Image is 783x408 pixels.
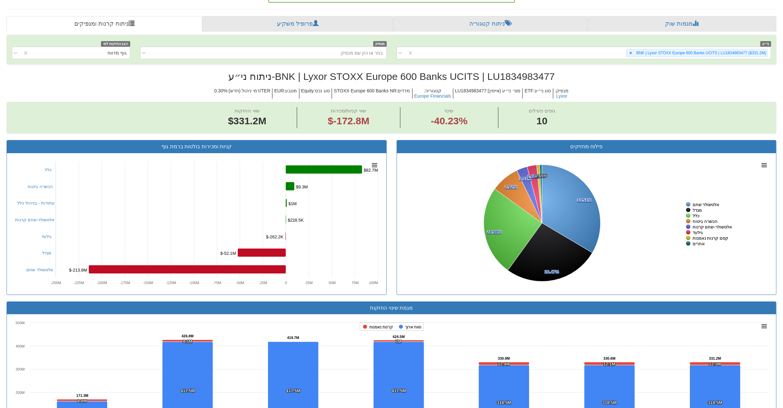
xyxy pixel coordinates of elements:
[15,344,25,348] text: 400M
[120,281,130,285] text: -175M
[143,281,153,285] text: -150M
[602,400,617,405] tspan: 318.5M
[272,88,299,99] h5: מטבע : EUR
[328,115,370,126] span: $-172.8M
[522,88,552,99] h5: סוג ני״ע : ETF
[498,362,510,367] tspan: 12.4M
[266,234,283,239] tspan: $-262.2K
[331,108,366,113] span: שווי קניות/מכירות
[69,268,87,273] tspan: $-213.8M
[693,241,705,246] tspan: אחרים
[545,269,559,274] tspan: 26.47%
[693,230,703,235] tspan: גילעד
[15,217,55,222] a: אלטשולר-שחם קרנות
[505,184,517,189] tspan: 7.92%
[287,336,299,340] tspan: 419.7M
[76,394,88,397] tspan: 171.3M
[693,219,718,224] tspan: הכשרה ביטוח
[498,356,510,360] tspan: 330.9M
[587,16,776,32] a: מגמות שוק
[535,173,547,178] tspan: 0.65%
[234,108,259,113] span: שווי החזקות
[341,50,383,56] div: בחר או הזן שם מנפיק
[288,201,297,206] tspan: $1M
[42,251,52,255] a: מגדל
[15,367,25,371] text: 300M
[708,400,722,405] tspan: 318.5M
[487,229,502,234] tspan: 24.98%
[396,339,402,344] tspan: 7M
[101,41,130,47] span: הצג החזקות לפי
[74,281,84,285] text: -225M
[577,198,592,203] tspan: 33.51%
[553,88,571,99] h5: מנפיק :
[393,335,405,339] tspan: 424.5M
[15,391,25,395] text: 200M
[7,71,776,82] h2: BNK | Lyxor STOXX Europe 600 Banks UCITS | LU1834983477 - ניתוח ני״ע
[285,281,287,285] text: 0
[693,213,699,218] tspan: כלל
[182,334,194,338] tspan: 426.8M
[373,41,387,47] span: מנפיק
[369,281,378,285] text: 100M
[603,362,615,367] tspan: 12.1M
[97,281,107,285] text: -200M
[77,398,87,403] tspan: 8.8M
[431,114,468,128] span: -40.23%
[445,108,454,113] span: שינוי
[533,173,545,178] tspan: 0.82%
[202,16,393,32] a: פרופיל משקיע
[166,281,176,285] text: -125M
[693,208,702,213] tspan: מגדל
[12,305,771,311] h3: מגמת שינוי החזקות
[529,114,555,128] span: 10
[329,281,335,285] text: 50M
[393,16,587,32] a: ניתוח קטגוריה
[228,115,266,126] span: $331.2M
[352,281,358,285] text: 75M
[693,236,728,241] tspan: קסם קרנות נאמנות
[693,202,720,207] tspan: אלטשולר שחם
[306,281,312,285] text: 25M
[12,144,381,150] h3: קניות ומכירות בולטות ברמת גוף
[296,184,308,189] tspan: $9.3M
[529,108,555,113] span: גופים פעילים
[392,388,406,393] tspan: 417.5M
[527,174,540,179] tspan: 2.63%
[15,321,25,325] text: 500M
[453,88,523,99] h5: מס׳ ני״ע (אייסין) : LU1834983477
[288,218,304,223] tspan: $228.5K
[760,41,771,47] span: ני״ע
[497,400,511,405] tspan: 318.5M
[27,267,54,272] a: אלטשולר שחם
[709,362,721,367] tspan: 12.7M
[183,339,192,344] tspan: 9.3M
[556,94,568,99] button: Lyxor
[405,325,421,329] tspan: טווח ארוך
[189,281,199,285] text: -100M
[299,88,332,99] h5: סוג נכס : Equity
[236,281,244,285] text: -50M
[709,356,721,360] tspan: 331.2M
[17,201,55,205] a: עתודות - בניהול כלל
[286,388,300,393] tspan: 417.5M
[213,281,221,285] text: -75M
[519,176,531,181] tspan: 3.01%
[45,167,52,172] a: כלל
[634,49,767,57] div: BNK | Lyxor STOXX Europe 600 Banks UCITS | LU1834983477 ‎($331.2M‎)‎
[364,168,378,173] tspan: $82.7M
[220,251,236,256] tspan: $-52.1M
[42,234,52,239] a: גילעד
[331,88,412,99] h5: מדדים : STOXX Europe 600 Banks NR
[259,281,267,285] text: -25M
[402,144,771,150] h3: פילוח מחזיקים
[693,225,732,229] tspan: אלטשולר-שחם קרנות
[412,88,453,99] h5: קטגוריה :
[108,50,127,56] div: גוף מדווח
[181,388,195,393] tspan: 417.5M
[414,94,451,99] button: Europe Financials
[51,281,61,285] text: -250M
[603,356,616,360] tspan: 330.6M
[28,184,53,189] a: הכשרה ביטוח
